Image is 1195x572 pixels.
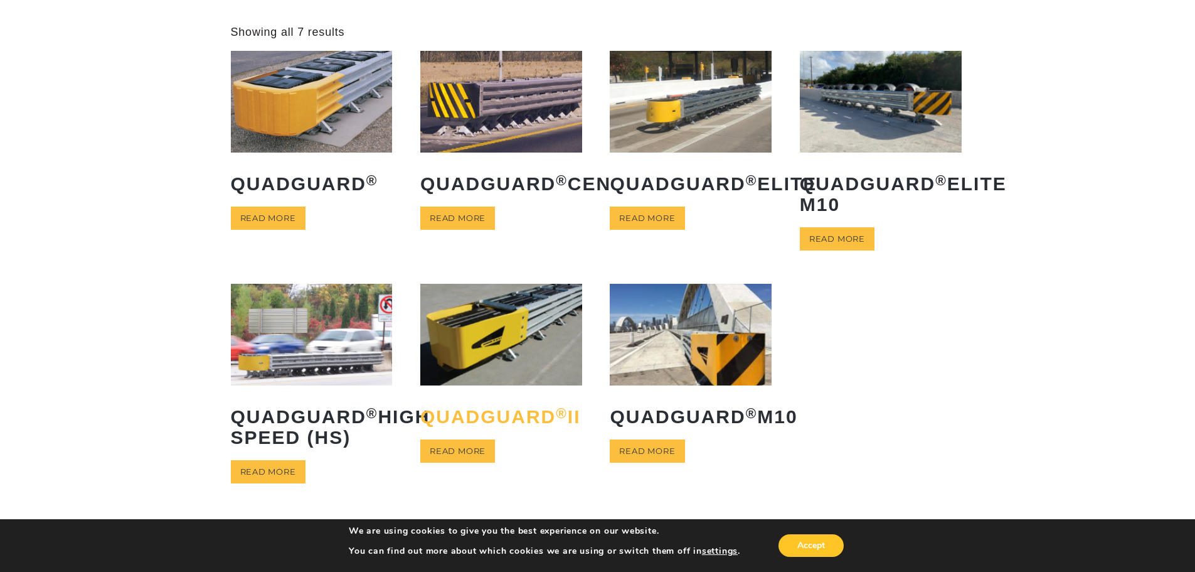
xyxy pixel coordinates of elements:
a: QuadGuard®M10 [610,284,772,436]
h2: QuadGuard II [420,397,582,436]
sup: ® [935,173,947,188]
p: You can find out more about which cookies we are using or switch them off in . [349,546,740,557]
a: Read more about “QuadGuard® CEN” [420,207,495,230]
a: QuadGuard®II [420,284,582,436]
a: QuadGuard®High Speed (HS) [231,284,393,456]
a: Read more about “QuadGuard® Elite” [610,207,684,230]
a: Read more about “QuadGuard® II” [420,440,495,463]
sup: ® [556,406,568,421]
a: Read more about “QuadGuard® M10” [610,440,684,463]
a: QuadGuard®Elite M10 [800,51,962,224]
button: settings [702,546,738,557]
sup: ® [746,406,758,421]
a: Read more about “QuadGuard® Elite M10” [800,227,874,251]
h2: QuadGuard [231,164,393,203]
h2: QuadGuard CEN [420,164,582,203]
h2: QuadGuard Elite [610,164,772,203]
sup: ® [746,173,758,188]
p: We are using cookies to give you the best experience on our website. [349,526,740,537]
a: Read more about “QuadGuard®” [231,207,305,230]
button: Accept [778,534,844,557]
sup: ® [366,173,378,188]
h2: QuadGuard Elite M10 [800,164,962,224]
h2: QuadGuard M10 [610,397,772,436]
p: Showing all 7 results [231,25,345,40]
h2: QuadGuard High Speed (HS) [231,397,393,457]
a: QuadGuard®CEN [420,51,582,203]
a: QuadGuard® [231,51,393,203]
a: Read more about “QuadGuard® High Speed (HS)” [231,460,305,483]
sup: ® [556,173,568,188]
a: QuadGuard®Elite [610,51,772,203]
sup: ® [366,406,378,421]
